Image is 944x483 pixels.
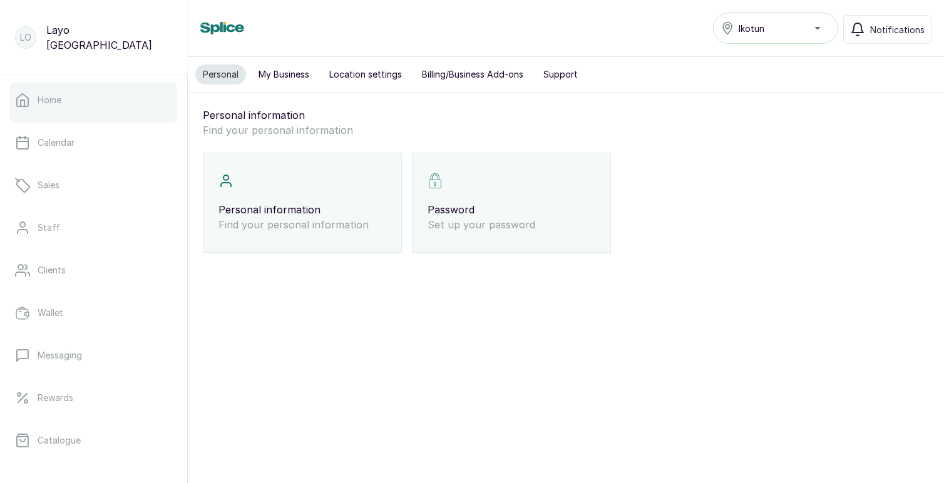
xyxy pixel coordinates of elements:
[739,22,764,35] span: Ikotun
[428,217,595,232] p: Set up your password
[10,423,177,458] a: Catalogue
[251,64,317,84] button: My Business
[218,217,386,232] p: Find your personal information
[46,23,172,53] p: Layo [GEOGRAPHIC_DATA]
[38,349,82,362] p: Messaging
[20,31,31,44] p: LO
[10,210,177,245] a: Staff
[38,434,81,447] p: Catalogue
[38,307,63,319] p: Wallet
[218,202,386,217] p: Personal information
[10,168,177,203] a: Sales
[203,108,929,123] p: Personal information
[414,64,531,84] button: Billing/Business Add-ons
[10,295,177,330] a: Wallet
[195,64,246,84] button: Personal
[38,221,60,234] p: Staff
[870,23,925,36] span: Notifications
[412,153,611,253] div: PasswordSet up your password
[10,253,177,288] a: Clients
[38,94,61,106] p: Home
[10,83,177,118] a: Home
[38,179,59,191] p: Sales
[38,264,66,277] p: Clients
[713,13,838,44] button: Ikotun
[322,64,409,84] button: Location settings
[428,202,595,217] p: Password
[203,123,929,138] p: Find your personal information
[536,64,585,84] button: Support
[843,15,931,44] button: Notifications
[10,125,177,160] a: Calendar
[203,153,402,253] div: Personal informationFind your personal information
[10,338,177,373] a: Messaging
[38,392,73,404] p: Rewards
[38,136,74,149] p: Calendar
[10,380,177,415] a: Rewards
